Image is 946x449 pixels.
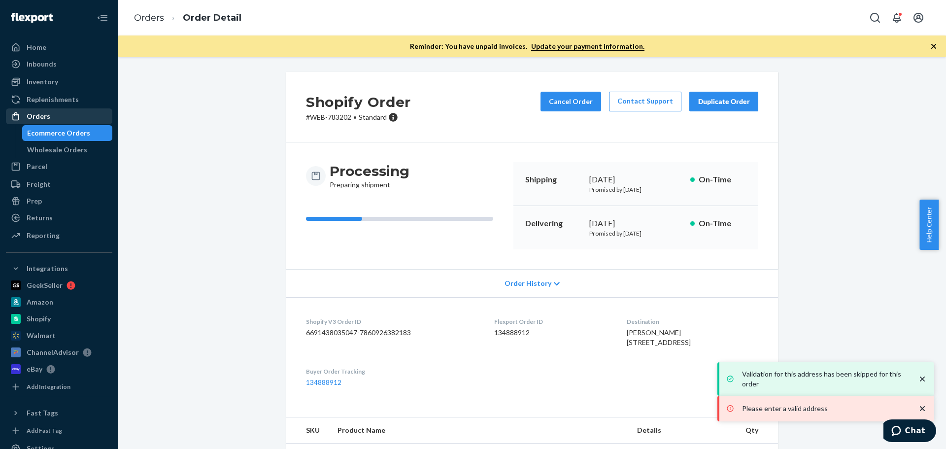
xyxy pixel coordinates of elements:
span: Order History [505,278,551,288]
a: Orders [134,12,164,23]
a: Update your payment information. [531,42,644,51]
div: Amazon [27,297,53,307]
a: Replenishments [6,92,112,107]
a: Inbounds [6,56,112,72]
a: Amazon [6,294,112,310]
p: Reminder: You have unpaid invoices. [410,41,644,51]
a: Freight [6,176,112,192]
button: Cancel Order [541,92,601,111]
p: Delivering [525,218,581,229]
a: Parcel [6,159,112,174]
a: Walmart [6,328,112,344]
ol: breadcrumbs [126,3,249,33]
div: Fast Tags [27,408,58,418]
a: GeekSeller [6,277,112,293]
a: Order Detail [183,12,241,23]
dd: 134888912 [494,328,610,338]
a: Add Integration [6,381,112,393]
button: Integrations [6,261,112,276]
div: Walmart [27,331,56,341]
svg: close toast [917,374,927,384]
p: Please enter a valid address [742,404,908,414]
div: Parcel [27,162,47,172]
button: Close Navigation [93,8,112,28]
a: eBay [6,361,112,377]
button: Open notifications [887,8,907,28]
h3: Processing [330,162,409,180]
button: Duplicate Order [689,92,758,111]
div: Add Fast Tag [27,426,62,435]
a: Wholesale Orders [22,142,113,158]
dt: Destination [627,317,758,326]
div: Home [27,42,46,52]
th: SKU [286,417,330,444]
a: 134888912 [306,378,341,386]
div: Replenishments [27,95,79,104]
svg: close toast [917,404,927,414]
div: Reporting [27,231,60,241]
th: Details [629,417,738,444]
button: Fast Tags [6,405,112,421]
dd: 6691438035047-7860926382183 [306,328,478,338]
span: Standard [359,113,387,121]
a: Inventory [6,74,112,90]
p: Shipping [525,174,581,185]
div: ChannelAdvisor [27,347,79,357]
div: eBay [27,364,42,374]
a: Add Fast Tag [6,425,112,437]
div: Duplicate Order [698,97,750,106]
span: • [353,113,357,121]
a: Returns [6,210,112,226]
a: Orders [6,108,112,124]
img: Flexport logo [11,13,53,23]
p: On-Time [699,218,746,229]
p: On-Time [699,174,746,185]
div: [DATE] [589,174,682,185]
p: Promised by [DATE] [589,229,682,238]
th: Product Name [330,417,629,444]
p: Validation for this address has been skipped for this order [742,369,908,389]
div: Add Integration [27,382,70,391]
div: Prep [27,196,42,206]
p: Promised by [DATE] [589,185,682,194]
button: Open Search Box [865,8,885,28]
div: Inventory [27,77,58,87]
div: GeekSeller [27,280,63,290]
div: Ecommerce Orders [27,128,90,138]
div: Integrations [27,264,68,274]
iframe: Opens a widget where you can chat to one of our agents [883,419,936,444]
button: Open account menu [909,8,928,28]
div: Returns [27,213,53,223]
p: # WEB-783202 [306,112,411,122]
dt: Shopify V3 Order ID [306,317,478,326]
a: Home [6,39,112,55]
a: Prep [6,193,112,209]
div: [DATE] [589,218,682,229]
th: Qty [738,417,778,444]
div: Shopify [27,314,51,324]
div: Wholesale Orders [27,145,87,155]
div: Preparing shipment [330,162,409,190]
a: Shopify [6,311,112,327]
a: Ecommerce Orders [22,125,113,141]
a: Contact Support [609,92,681,111]
div: Inbounds [27,59,57,69]
dt: Buyer Order Tracking [306,367,478,376]
div: Orders [27,111,50,121]
a: Reporting [6,228,112,243]
span: [PERSON_NAME] [STREET_ADDRESS] [627,328,691,346]
div: Freight [27,179,51,189]
dt: Flexport Order ID [494,317,610,326]
h2: Shopify Order [306,92,411,112]
a: ChannelAdvisor [6,345,112,360]
button: Help Center [919,200,939,250]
